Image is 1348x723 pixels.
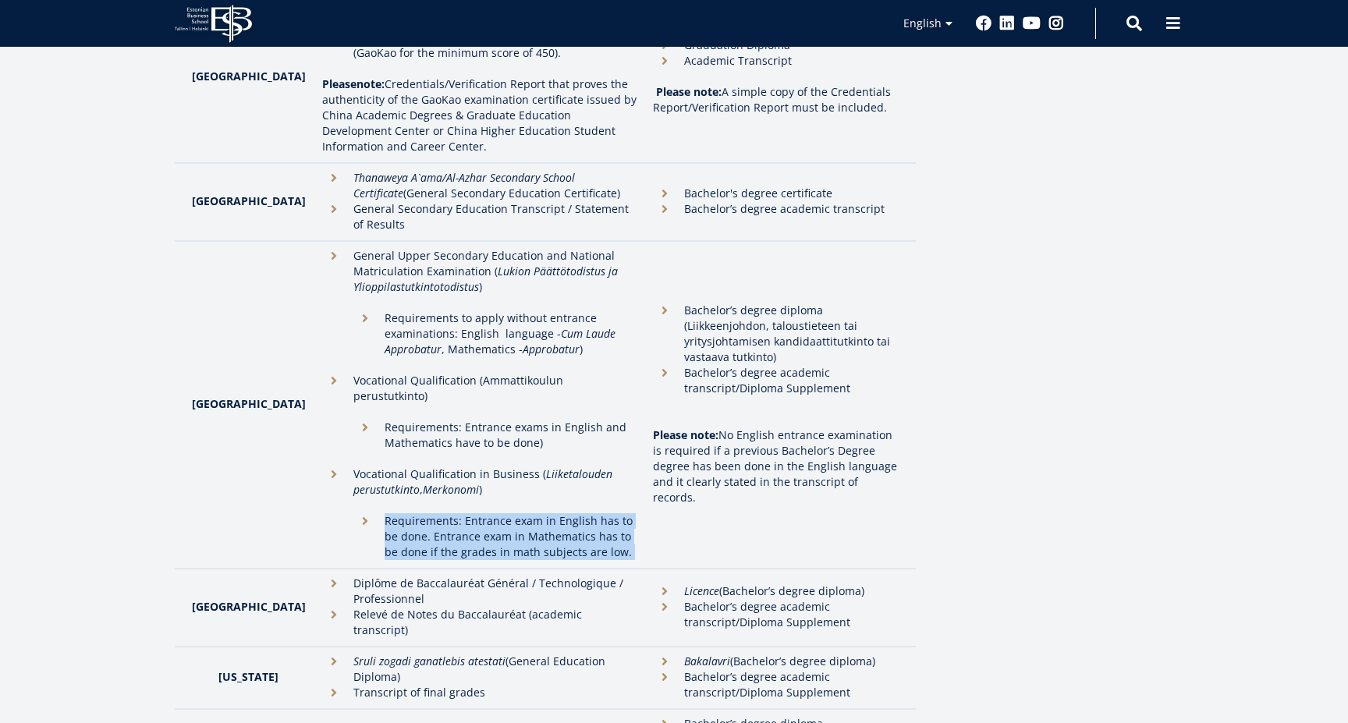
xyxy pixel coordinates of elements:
[385,420,637,466] p: Requirements: Entrance exams in English and Mathematics have to be done)
[999,16,1015,31] a: Linkedin
[353,170,575,200] em: Thanaweya A`ama/Al-Azhar Secondary School Certificate
[684,583,719,598] em: Licence
[353,264,618,294] em: Lukion Päättötodistus ja Ylioppilastutkintotodistus
[192,69,306,83] strong: [GEOGRAPHIC_DATA]
[653,186,900,201] li: Bachelor's degree certificate
[322,576,637,607] li: Diplôme de Baccalauréat Général / Technologique / Professionnel
[653,599,900,630] li: Bachelor’s degree academic transcript/Diploma Supplement
[385,326,615,356] em: Cum Laude Approbatur
[192,193,306,208] strong: [GEOGRAPHIC_DATA]
[653,427,718,442] strong: Please note:
[353,248,637,295] p: General Upper Secondary Education and National Matriculation Examination ( )
[684,303,900,365] p: Bachelor’s degree diploma (Liikkeenjohdon, taloustieteen tai yritysjohtamisen kandidaattitutkinto...
[1048,16,1064,31] a: Instagram
[684,365,900,396] p: Bachelor’s degree academic transcript/Diploma Supplement
[353,466,612,497] em: Liiketalouden perustutkinto
[385,513,637,560] p: Requirements: Entrance exam in English has to be done. Entrance exam in Mathematics has to be don...
[523,342,580,356] em: Approbatur
[653,84,900,115] p: A simple copy of the Credentials Report/Verification Report must be included.
[192,396,306,411] strong: [GEOGRAPHIC_DATA]
[1023,16,1041,31] a: Youtube
[322,76,637,154] p: Credentials/Verification Report that proves the authenticity of the GaoKao examination certificat...
[322,76,357,91] strong: Please
[653,654,900,669] li: (Bachelor’s degree diploma)
[653,201,900,217] li: Bachelor’s degree academic transcript
[423,482,479,497] em: Merkonomi
[385,310,637,373] p: Requirements to apply without entrance examinations: English language - , Mathematics - )
[353,654,505,668] em: Sruli zogadi ganatlebis atestati
[322,201,637,232] li: General Secondary Education Transcript / Statement of Results
[684,396,900,412] p: ​​​​​​​
[976,16,991,31] a: Facebook
[322,170,637,201] li: (General Secondary Education Certificate)
[353,466,637,498] p: Vocational Qualification in Business ( , )
[684,654,730,668] em: Bakalavri
[218,669,278,684] strong: [US_STATE]
[656,84,722,99] strong: Please note:
[322,654,637,685] li: (General Education Diploma)
[653,669,900,700] li: Bachelor’s degree academic transcript/Diploma Supplement
[653,53,900,69] li: Academic Transcript
[653,427,900,505] p: No English entrance examination is required if a previous Bachelor’s Degree degree has been done ...
[322,685,637,700] li: Transcript of final grades
[322,607,637,638] li: Relevé de Notes du Baccalauréat (academic transcript)
[353,373,637,404] p: Vocational Qualification (Ammattikoulun perustutkinto)
[357,76,385,91] strong: note:
[653,583,900,599] li: (Bachelor’s degree diploma)
[192,599,306,614] strong: [GEOGRAPHIC_DATA]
